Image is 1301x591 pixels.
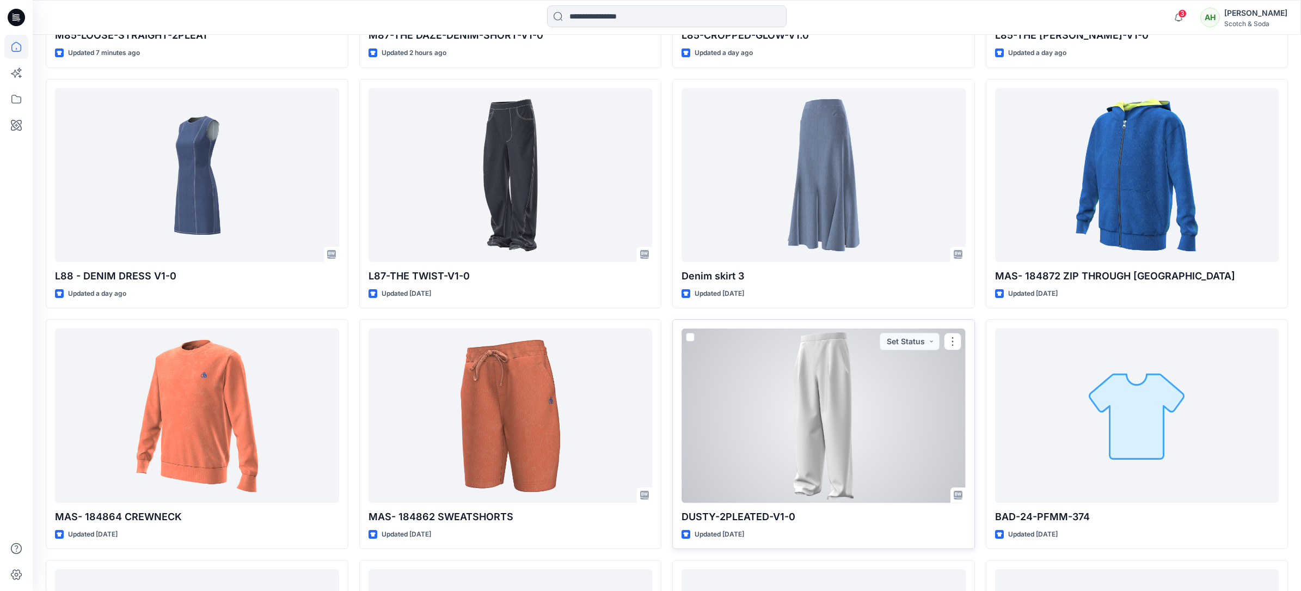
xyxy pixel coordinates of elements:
p: Updated [DATE] [1008,288,1058,300]
p: Updated [DATE] [382,288,431,300]
p: MAS- 184872 ZIP THROUGH [GEOGRAPHIC_DATA] [995,269,1279,284]
div: AH [1200,8,1220,27]
p: Updated 2 hours ago [382,47,446,59]
p: Updated [DATE] [695,288,744,300]
span: 3 [1178,9,1187,18]
p: MAS- 184864 CREWNECK [55,509,339,525]
p: L85-CROPPED-GLOW-V1.0 [682,28,966,43]
p: L88 - DENIM DRESS V1-0 [55,269,339,284]
p: Updated [DATE] [695,529,744,540]
p: Updated a day ago [68,288,126,300]
p: M87-THE DAZE-DENIM-SHORT-V1-0 [369,28,653,43]
p: Updated [DATE] [1008,529,1058,540]
p: DUSTY-2PLEATED-V1-0 [682,509,966,525]
a: MAS- 184864 CREWNECK [55,328,339,502]
div: Scotch & Soda [1224,20,1287,28]
p: Updated a day ago [695,47,753,59]
a: BAD-24-PFMM-374 [995,328,1279,502]
p: Updated a day ago [1008,47,1066,59]
p: Updated 7 minutes ago [68,47,140,59]
a: Denim skirt 3 [682,88,966,262]
p: Denim skirt 3 [682,269,966,284]
a: DUSTY-2PLEATED-V1-0 [682,328,966,502]
div: [PERSON_NAME] [1224,7,1287,20]
a: L88 - DENIM DRESS V1-0 [55,88,339,262]
p: M85-LOOSE-STRAIGHT-2PLEAT [55,28,339,43]
p: MAS- 184862 SWEATSHORTS [369,509,653,525]
a: L87-THE TWIST-V1-0 [369,88,653,262]
a: MAS- 184862 SWEATSHORTS [369,328,653,502]
p: Updated [DATE] [68,529,118,540]
p: Updated [DATE] [382,529,431,540]
p: BAD-24-PFMM-374 [995,509,1279,525]
p: L87-THE TWIST-V1-0 [369,269,653,284]
p: L85-THE [PERSON_NAME]-V1-0 [995,28,1279,43]
a: MAS- 184872 ZIP THROUGH HOODIE [995,88,1279,262]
